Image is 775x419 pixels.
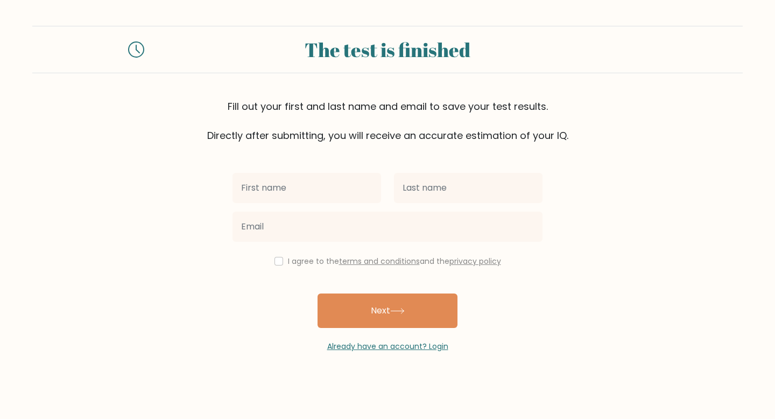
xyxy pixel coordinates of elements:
input: First name [232,173,381,203]
a: Already have an account? Login [327,341,448,352]
input: Email [232,212,542,242]
div: Fill out your first and last name and email to save your test results. Directly after submitting,... [32,99,743,143]
label: I agree to the and the [288,256,501,267]
button: Next [318,294,457,328]
div: The test is finished [157,35,618,64]
a: terms and conditions [339,256,420,267]
a: privacy policy [449,256,501,267]
input: Last name [394,173,542,203]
